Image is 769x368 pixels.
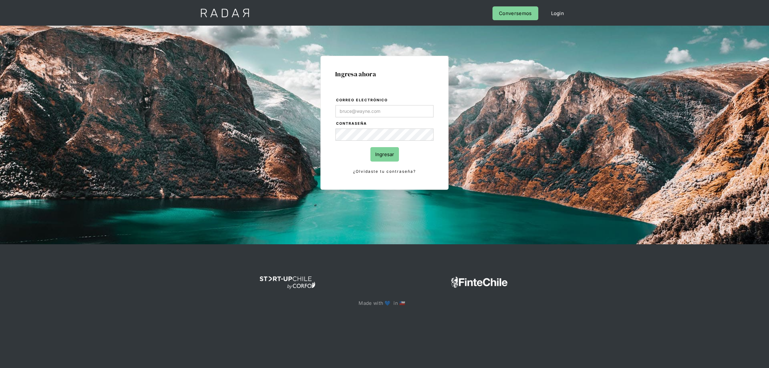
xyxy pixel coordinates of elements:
p: Made with 💙 in 🇨🇱 [359,299,410,307]
form: Login Form [335,97,434,175]
label: Correo electrónico [336,97,434,104]
input: Ingresar [370,147,399,162]
h1: Ingresa ahora [335,71,434,78]
a: Login [545,6,571,20]
a: ¿Olvidaste tu contraseña? [335,168,434,175]
input: bruce@wayne.com [335,105,434,117]
label: Contraseña [336,121,434,127]
a: Conversemos [492,6,538,20]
